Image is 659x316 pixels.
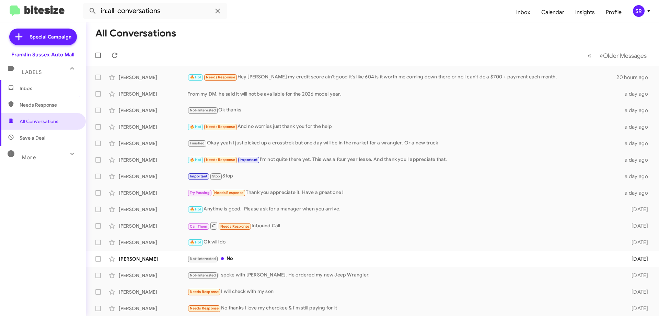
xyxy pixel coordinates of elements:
div: [DATE] [621,239,654,246]
button: SR [627,5,651,17]
h1: All Conversations [95,28,176,39]
div: Franklin Sussex Auto Mall [11,51,74,58]
div: a day ago [621,189,654,196]
span: Try Pausing [190,190,210,195]
a: Calendar [536,2,570,22]
span: Not-Interested [190,273,216,277]
div: Thank you appreciate it. Have a great one ! [187,189,621,197]
span: Needs Response [206,75,235,79]
span: Needs Response [190,290,219,294]
span: Needs Response [206,157,235,162]
div: a day ago [621,140,654,147]
span: Older Messages [603,52,647,59]
div: 20 hours ago [616,74,654,81]
div: [PERSON_NAME] [119,140,187,147]
span: « [588,51,591,60]
div: [PERSON_NAME] [119,156,187,163]
a: Insights [570,2,600,22]
span: 🔥 Hot [190,240,201,244]
span: Not-Interested [190,108,216,112]
div: Inbound Call [187,221,621,230]
button: Previous [583,48,596,63]
div: [PERSON_NAME] [119,222,187,229]
div: [DATE] [621,272,654,279]
div: [PERSON_NAME] [119,123,187,130]
div: Ok thanks [187,106,621,114]
nav: Page navigation example [584,48,651,63]
div: a day ago [621,107,654,114]
div: I'm not quite there yet. This was a four year lease. And thank you I appreciate that. [187,156,621,164]
div: Anytime is good. Please ask for a manager when you arrive. [187,205,621,213]
div: [PERSON_NAME] [119,90,187,97]
span: Stop [212,174,220,178]
span: Needs Response [214,190,243,195]
a: Special Campaign [9,29,77,45]
span: Inbox [20,85,78,92]
span: 🔥 Hot [190,75,201,79]
span: 🔥 Hot [190,207,201,211]
span: Important [240,157,257,162]
div: I spoke with [PERSON_NAME]. He ordered my new Jeep Wrangler. [187,271,621,279]
div: [PERSON_NAME] [119,255,187,262]
div: [DATE] [621,206,654,213]
div: Hey [PERSON_NAME] my credit score ain't good it's like 604 is it worth me coming down there or no... [187,73,616,81]
div: [PERSON_NAME] [119,305,187,312]
div: [DATE] [621,305,654,312]
div: [PERSON_NAME] [119,173,187,180]
span: Needs Response [220,224,250,229]
span: Labels [22,69,42,75]
span: Needs Response [190,306,219,310]
span: 🔥 Hot [190,124,201,129]
span: Important [190,174,208,178]
div: [DATE] [621,255,654,262]
span: Needs Response [20,101,78,108]
a: Inbox [511,2,536,22]
div: I will check with my son [187,288,621,296]
span: Call Them [190,224,208,229]
div: From my DM, he said it will not be available for the 2026 model year. [187,90,621,97]
span: More [22,154,36,161]
div: [PERSON_NAME] [119,189,187,196]
div: [PERSON_NAME] [119,206,187,213]
span: 🔥 Hot [190,157,201,162]
div: a day ago [621,156,654,163]
div: [DATE] [621,288,654,295]
div: SR [633,5,645,17]
div: [PERSON_NAME] [119,107,187,114]
div: a day ago [621,123,654,130]
div: a day ago [621,173,654,180]
a: Profile [600,2,627,22]
div: [PERSON_NAME] [119,288,187,295]
span: Finished [190,141,205,145]
div: Okay yeah I just picked up a crosstrek but one day will be in the market for a wrangler. Or a new... [187,139,621,147]
div: No thanks I love my cherokee & I'm still paying for it [187,304,621,312]
div: And no worries just thank you for the help [187,123,621,131]
div: [PERSON_NAME] [119,74,187,81]
div: Ok will do [187,238,621,246]
div: [DATE] [621,222,654,229]
span: Save a Deal [20,134,45,141]
span: Special Campaign [30,33,71,40]
div: Stop [187,172,621,180]
div: a day ago [621,90,654,97]
span: Needs Response [206,124,235,129]
input: Search [83,3,227,19]
div: No [187,255,621,263]
div: [PERSON_NAME] [119,272,187,279]
span: All Conversations [20,118,58,125]
button: Next [595,48,651,63]
span: Not-Interested [190,257,216,261]
div: [PERSON_NAME] [119,239,187,246]
span: » [599,51,603,60]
